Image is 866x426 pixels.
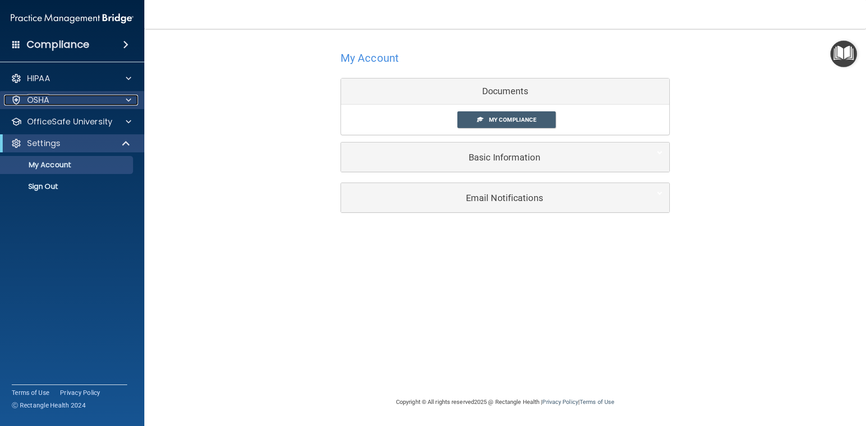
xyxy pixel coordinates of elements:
[27,116,112,127] p: OfficeSafe University
[27,73,50,84] p: HIPAA
[11,116,131,127] a: OfficeSafe University
[12,388,49,397] a: Terms of Use
[27,138,60,149] p: Settings
[341,388,670,417] div: Copyright © All rights reserved 2025 @ Rectangle Health | |
[341,78,669,105] div: Documents
[12,401,86,410] span: Ⓒ Rectangle Health 2024
[830,41,857,67] button: Open Resource Center
[341,52,399,64] h4: My Account
[580,399,614,405] a: Terms of Use
[11,138,131,149] a: Settings
[27,38,89,51] h4: Compliance
[348,188,663,208] a: Email Notifications
[11,95,131,105] a: OSHA
[11,9,134,27] img: PMB logo
[11,73,131,84] a: HIPAA
[348,147,663,167] a: Basic Information
[348,193,635,203] h5: Email Notifications
[60,388,101,397] a: Privacy Policy
[6,182,129,191] p: Sign Out
[489,116,536,123] span: My Compliance
[6,160,129,169] p: My Account
[542,399,578,405] a: Privacy Policy
[27,95,50,105] p: OSHA
[348,152,635,162] h5: Basic Information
